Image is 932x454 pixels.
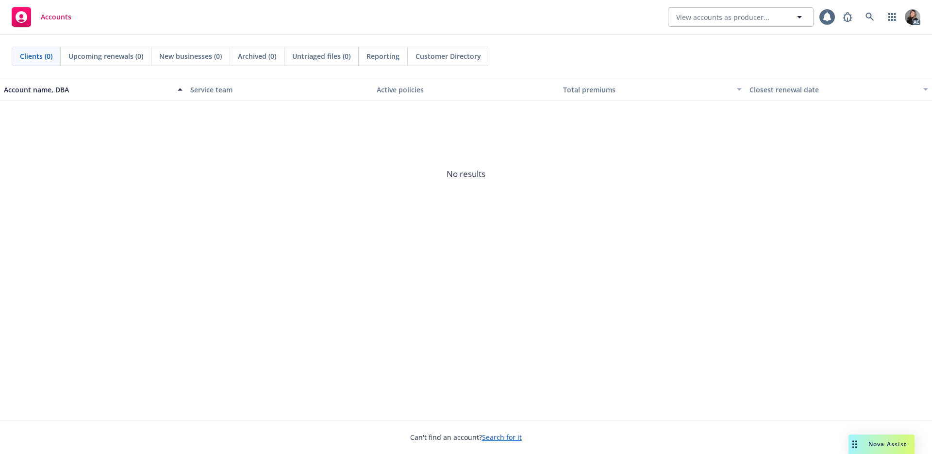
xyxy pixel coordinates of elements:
span: Nova Assist [868,440,907,448]
span: Clients (0) [20,51,52,61]
div: Drag to move [849,435,861,454]
button: Nova Assist [849,435,915,454]
button: Total premiums [559,78,746,101]
a: Search for it [482,433,522,442]
div: Closest renewal date [749,85,917,95]
button: View accounts as producer... [668,7,814,27]
span: Customer Directory [416,51,481,61]
span: Accounts [41,13,71,21]
a: Switch app [882,7,902,27]
span: Upcoming renewals (0) [68,51,143,61]
button: Service team [186,78,373,101]
a: Search [860,7,880,27]
span: Archived (0) [238,51,276,61]
span: New businesses (0) [159,51,222,61]
button: Active policies [373,78,559,101]
a: Accounts [8,3,75,31]
button: Closest renewal date [746,78,932,101]
img: photo [905,9,920,25]
span: View accounts as producer... [676,12,769,22]
span: Untriaged files (0) [292,51,350,61]
span: Reporting [366,51,399,61]
div: Total premiums [563,85,731,95]
div: Active policies [377,85,555,95]
span: Can't find an account? [410,432,522,442]
a: Report a Bug [838,7,857,27]
div: Service team [190,85,369,95]
div: Account name, DBA [4,85,172,95]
